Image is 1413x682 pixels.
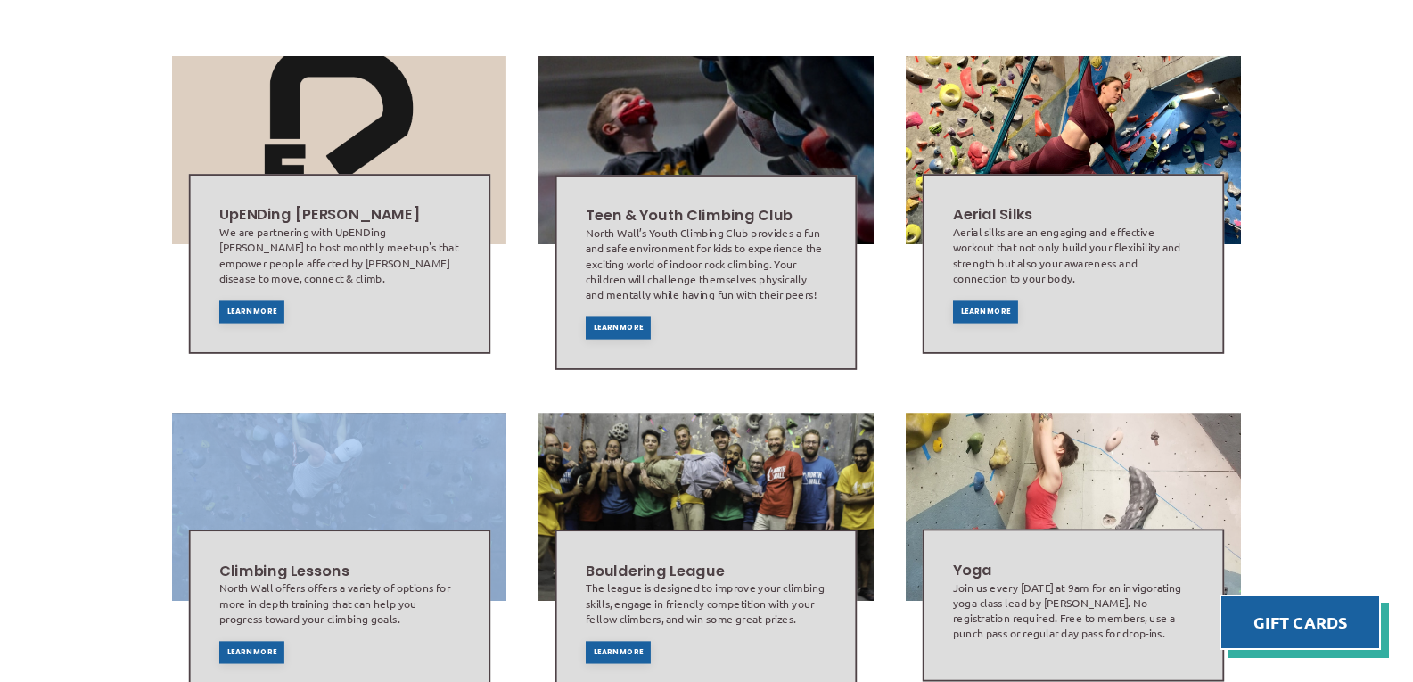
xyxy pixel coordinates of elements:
h2: Aerial Silks [953,205,1194,226]
img: Image [171,56,506,244]
img: Image [905,56,1243,244]
img: Image [906,413,1241,601]
div: Join us every [DATE] at 9am for an invigorating yoga class lead by [PERSON_NAME]. No registration... [953,580,1194,641]
div: We are partnering with UpENDing [PERSON_NAME] to host monthly meet-up's that empower people affec... [218,225,459,285]
a: Learn More [953,300,1018,323]
img: Image [171,413,506,601]
div: North Wall offers offers a variety of options for more in depth training that can help you progre... [218,580,459,626]
img: Image [538,413,874,601]
span: Learn More [961,308,1011,316]
a: Learn More [218,300,283,323]
span: Learn More [594,325,644,332]
h2: Teen & Youth Climbing Club [586,205,826,226]
h2: Yoga [953,560,1194,580]
h2: Climbing Lessons [218,561,459,581]
a: Learn More [586,641,651,663]
a: Learn More [218,641,283,663]
h2: Bouldering League [586,561,826,581]
div: Aerial silks are an engaging and effective workout that not only build your flexibility and stren... [953,225,1194,285]
a: Learn More [586,316,651,339]
span: Learn More [226,649,276,656]
h2: UpENDing [PERSON_NAME] [218,205,459,226]
div: The league is designed to improve your climbing skills, engage in friendly competition with your ... [586,580,826,626]
span: Learn More [226,308,276,316]
span: Learn More [594,649,644,656]
img: Image [538,56,874,244]
div: North Wall’s Youth Climbing Club provides a fun and safe environment for kids to experience the e... [586,226,826,301]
